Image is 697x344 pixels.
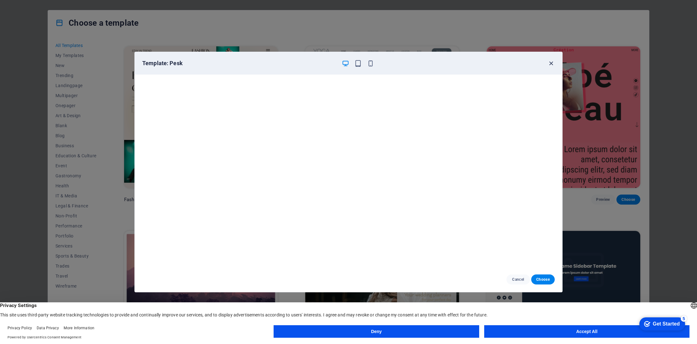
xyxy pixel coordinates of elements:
[142,60,337,67] h6: Template: Pesk
[531,274,555,284] button: Choose
[536,277,550,282] span: Choose
[511,277,525,282] span: Cancel
[634,314,688,333] iframe: To enrich screen reader interactions, please activate Accessibility in Grammarly extension settings
[506,274,530,284] button: Cancel
[135,75,562,267] iframe: To enrich screen reader interactions, please activate Accessibility in Grammarly extension settings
